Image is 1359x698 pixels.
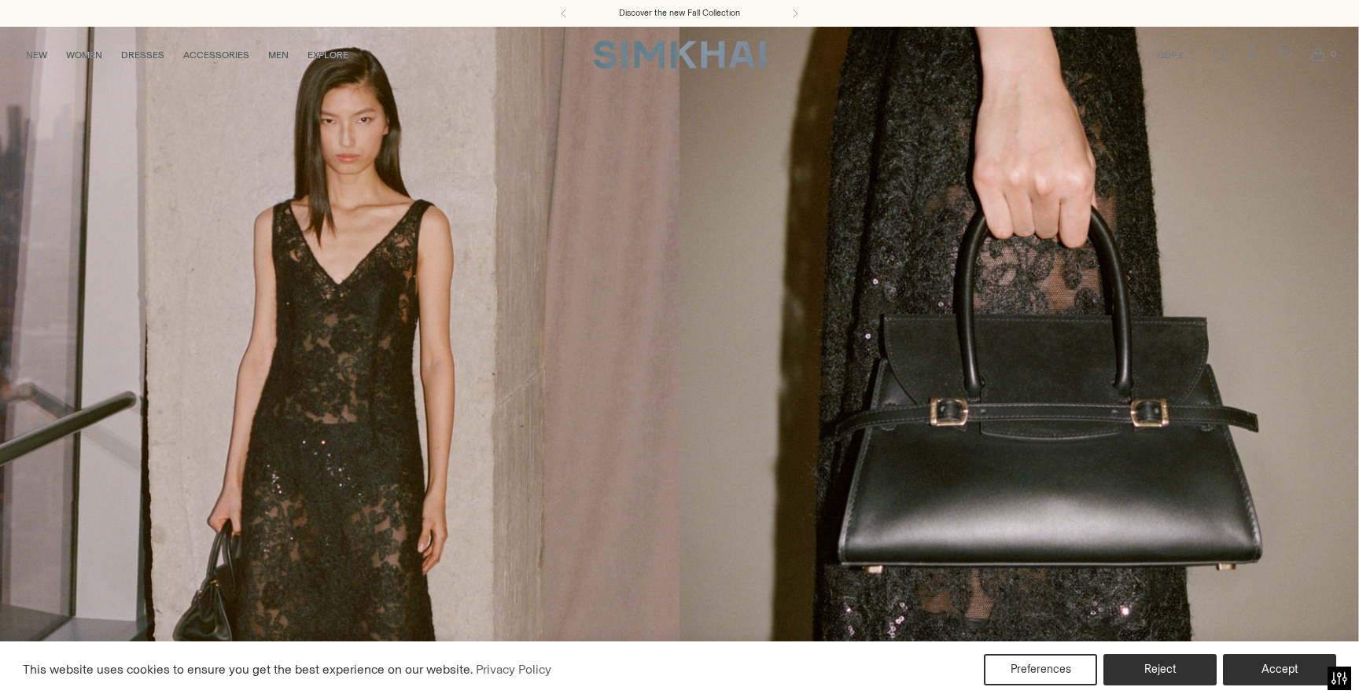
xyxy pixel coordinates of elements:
span: This website uses cookies to ensure you get the best experience on our website. [23,662,473,677]
a: Discover the new Fall Collection [619,7,740,20]
a: SIMKHAI [593,39,766,70]
a: DRESSES [121,38,164,72]
a: NEW [26,38,47,72]
span: 0 [1326,47,1340,61]
a: ACCESSORIES [183,38,249,72]
a: WOMEN [66,38,102,72]
a: Privacy Policy (opens in a new tab) [473,658,554,681]
button: Accept [1223,654,1336,685]
button: Preferences [984,654,1097,685]
button: Reject [1103,654,1217,685]
a: Open cart modal [1302,39,1334,71]
a: Open search modal [1203,39,1235,71]
a: Go to the account page [1236,39,1268,71]
a: MEN [268,38,289,72]
a: EXPLORE [308,38,348,72]
button: GBP £ [1158,38,1198,72]
a: Wishlist [1269,39,1301,71]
